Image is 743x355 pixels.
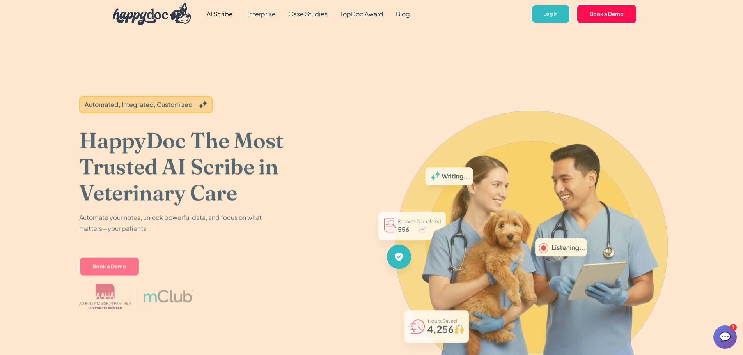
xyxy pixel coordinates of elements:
a: home [106,1,192,27]
a: Book a Demo [79,256,140,276]
a: Log In [531,5,570,24]
p: Automate your notes, unlock powerful data, and focus on what matters—your patients. [79,212,266,234]
img: HappyDoc Logo: A happy dog with his ear up, listening. [113,3,192,25]
div: Automated, Integrated, Customized [85,100,193,109]
a: Book a Demo [576,4,637,24]
img: Grey sparkles. [199,100,207,109]
h1: HappyDoc The Most Trusted AI Scribe in Veterinary Care [79,127,342,206]
img: AAHA Advantage logo [79,284,131,309]
img: mclub logo [143,290,193,302]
